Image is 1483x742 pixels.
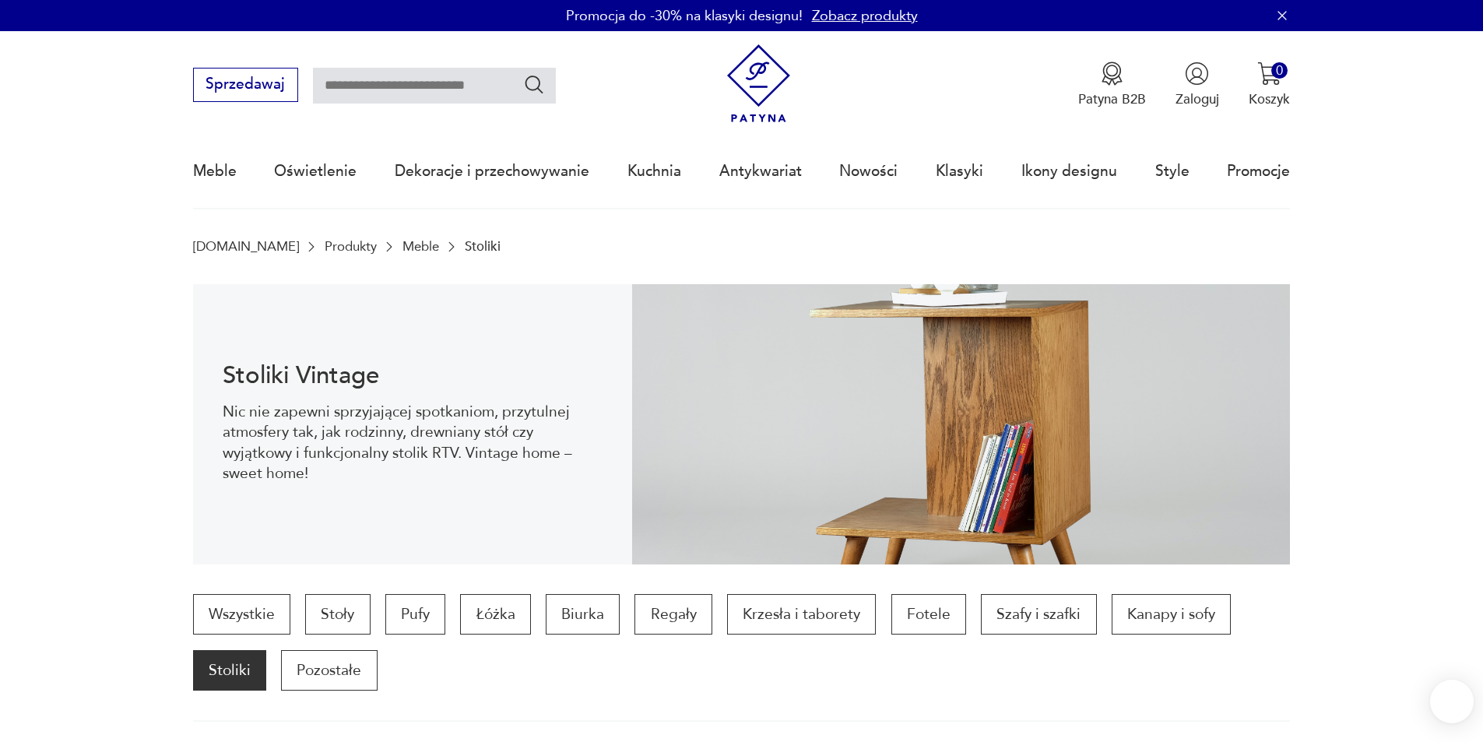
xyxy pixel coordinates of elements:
[812,6,918,26] a: Zobacz produkty
[395,135,589,207] a: Dekoracje i przechowywanie
[839,135,898,207] a: Nowości
[1227,135,1290,207] a: Promocje
[193,135,237,207] a: Meble
[727,594,876,635] a: Krzesła i taborety
[1112,594,1231,635] a: Kanapy i sofy
[193,650,266,691] a: Stoliki
[325,239,377,254] a: Produkty
[566,6,803,26] p: Promocja do -30% na klasyki designu!
[193,68,298,102] button: Sprzedawaj
[305,594,370,635] a: Stoły
[465,239,501,254] p: Stoliki
[193,79,298,92] a: Sprzedawaj
[719,44,798,123] img: Patyna - sklep z meblami i dekoracjami vintage
[281,650,377,691] a: Pozostałe
[936,135,983,207] a: Klasyki
[1271,62,1288,79] div: 0
[627,135,681,207] a: Kuchnia
[1078,62,1146,108] button: Patyna B2B
[1176,90,1219,108] p: Zaloguj
[1078,90,1146,108] p: Patyna B2B
[1176,62,1219,108] button: Zaloguj
[385,594,445,635] a: Pufy
[523,73,546,96] button: Szukaj
[1078,62,1146,108] a: Ikona medaluPatyna B2B
[1249,90,1290,108] p: Koszyk
[402,239,439,254] a: Meble
[1100,62,1124,86] img: Ikona medalu
[1257,62,1281,86] img: Ikona koszyka
[460,594,530,635] a: Łóżka
[1430,680,1474,723] iframe: Smartsupp widget button
[193,239,299,254] a: [DOMAIN_NAME]
[1249,62,1290,108] button: 0Koszyk
[546,594,620,635] a: Biurka
[632,284,1291,564] img: 2a258ee3f1fcb5f90a95e384ca329760.jpg
[634,594,712,635] a: Regały
[193,594,290,635] a: Wszystkie
[891,594,966,635] a: Fotele
[1185,62,1209,86] img: Ikonka użytkownika
[1021,135,1117,207] a: Ikony designu
[223,402,602,484] p: Nic nie zapewni sprzyjającej spotkaniom, przytulnej atmosfery tak, jak rodzinny, drewniany stół c...
[981,594,1096,635] a: Szafy i szafki
[223,364,602,387] h1: Stoliki Vintage
[1155,135,1190,207] a: Style
[719,135,802,207] a: Antykwariat
[274,135,357,207] a: Oświetlenie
